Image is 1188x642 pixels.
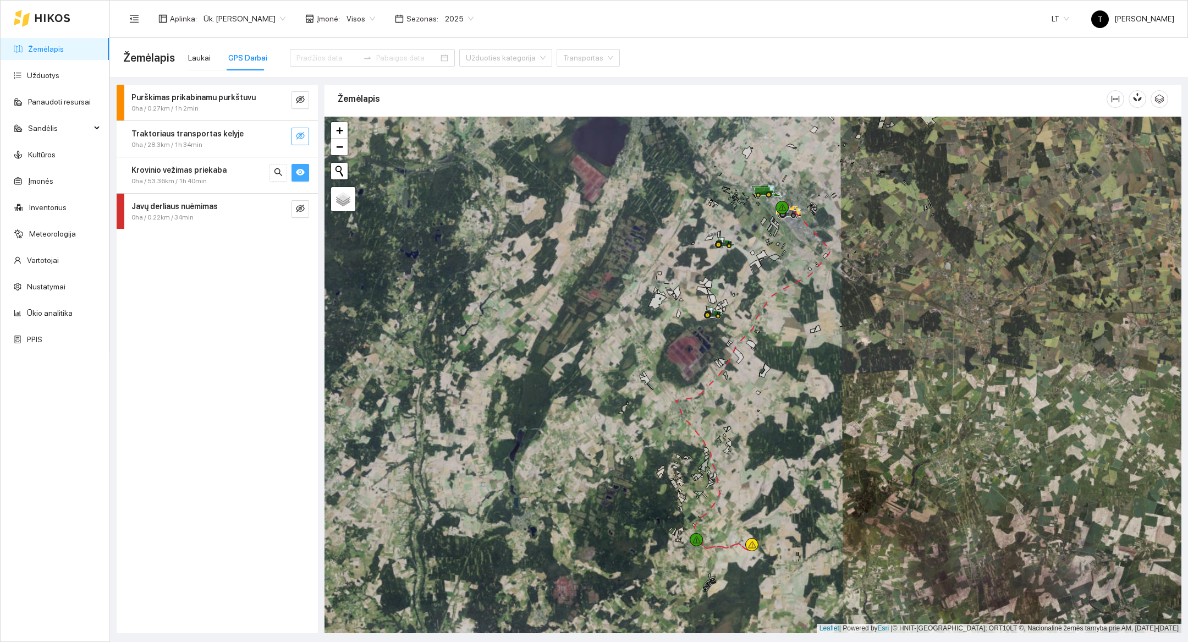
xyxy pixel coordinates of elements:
div: Krovinio vežimas priekaba0ha / 53.36km / 1h 40minsearcheye [117,157,318,193]
a: Meteorologija [29,229,76,238]
span: menu-fold [129,14,139,24]
span: calendar [395,14,404,23]
input: Pabaigos data [376,52,438,64]
span: Sezonas : [406,13,438,25]
span: LT [1052,10,1069,27]
a: Užduotys [27,71,59,80]
span: Visos [346,10,375,27]
span: [PERSON_NAME] [1091,14,1174,23]
span: 0ha / 0.22km / 34min [131,212,194,223]
span: Žemėlapis [123,49,175,67]
span: to [363,53,372,62]
span: search [274,168,283,178]
a: Nustatymai [27,282,65,291]
strong: Javų derliaus nuėmimas [131,202,218,211]
button: column-width [1107,90,1124,108]
a: PPIS [27,335,42,344]
a: Vartotojai [27,256,59,265]
a: Leaflet [820,624,839,632]
strong: Traktoriaus transportas kelyje [131,129,244,138]
span: − [336,140,343,153]
span: eye-invisible [296,131,305,142]
a: Įmonės [28,177,53,185]
a: Žemėlapis [28,45,64,53]
span: 0ha / 0.27km / 1h 2min [131,103,199,114]
button: eye-invisible [291,128,309,145]
a: Esri [878,624,889,632]
span: | [891,624,893,632]
button: Initiate a new search [331,163,348,179]
div: Žemėlapis [338,83,1107,114]
a: Kultūros [28,150,56,159]
a: Zoom out [331,139,348,155]
button: search [269,164,287,182]
span: Ūk. Sigitas Krivickas [204,10,285,27]
span: swap-right [363,53,372,62]
span: + [336,123,343,137]
div: | Powered by © HNIT-[GEOGRAPHIC_DATA]; ORT10LT ©, Nacionalinė žemės tarnyba prie AM, [DATE]-[DATE] [817,624,1181,633]
span: column-width [1107,95,1124,103]
button: eye [291,164,309,182]
button: menu-fold [123,8,145,30]
div: GPS Darbai [228,52,267,64]
span: eye-invisible [296,95,305,106]
span: Įmonė : [317,13,340,25]
a: Inventorius [29,203,67,212]
div: Purškimas prikabinamu purkštuvu0ha / 0.27km / 1h 2mineye-invisible [117,85,318,120]
a: Ūkio analitika [27,309,73,317]
a: Panaudoti resursai [28,97,91,106]
span: 0ha / 53.36km / 1h 40min [131,176,207,186]
a: Layers [331,187,355,211]
strong: Krovinio vežimas priekaba [131,166,227,174]
span: 2025 [445,10,474,27]
span: layout [158,14,167,23]
span: eye [296,168,305,178]
button: eye-invisible [291,200,309,218]
span: T [1098,10,1103,28]
span: 0ha / 28.3km / 1h 34min [131,140,202,150]
button: eye-invisible [291,91,309,109]
div: Laukai [188,52,211,64]
div: Javų derliaus nuėmimas0ha / 0.22km / 34mineye-invisible [117,194,318,229]
a: Zoom in [331,122,348,139]
span: eye-invisible [296,204,305,215]
input: Pradžios data [296,52,359,64]
span: Sandėlis [28,117,91,139]
strong: Purškimas prikabinamu purkštuvu [131,93,256,102]
span: shop [305,14,314,23]
div: Traktoriaus transportas kelyje0ha / 28.3km / 1h 34mineye-invisible [117,121,318,157]
span: Aplinka : [170,13,197,25]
